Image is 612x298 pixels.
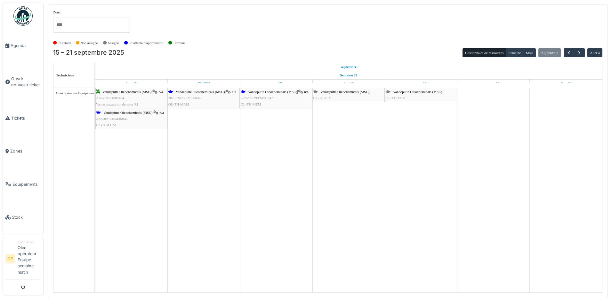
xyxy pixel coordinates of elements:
[168,96,201,100] span: 2025/09/298/M/00646
[559,80,573,88] a: 21 septembre 2025
[414,80,428,88] a: 19 septembre 2025
[386,96,406,100] span: OL-TH-VEM
[3,101,43,135] a: Tickets
[96,96,124,100] span: 2025/10/298/00404
[173,40,185,46] label: Terminé
[176,90,225,94] span: Vandeputte Oleochemicals (MSC)
[80,40,98,46] label: Non assigné
[96,110,167,128] div: |
[538,48,561,57] button: Aujourd'hui
[241,89,311,107] div: |
[241,102,261,106] span: OL-TH-MEM
[5,240,41,279] a: OE TechnicienOleo opérateur Equipe semaine matin
[196,80,212,88] a: 16 septembre 2025
[393,90,442,94] span: Vandeputte Oleochemicals (MSC)
[463,48,506,57] button: Gestionnaire de ressources
[159,111,164,114] span: n/a
[125,80,138,88] a: 15 septembre 2025
[168,89,239,107] div: |
[523,48,536,57] button: Mois
[96,89,167,107] div: |
[58,40,71,46] label: En retard
[304,90,309,94] span: n/a
[56,91,110,95] span: Oleo opérateur Equipe semaine matin
[313,96,332,100] span: OL-TH-JEM
[564,48,574,58] button: Précédent
[3,201,43,234] a: Stock
[574,48,584,58] button: Suivant
[506,48,523,57] button: Semaine
[96,117,128,121] span: 2025/09/298/M/00645
[13,6,33,26] img: Badge_color-CXgf-gQk.svg
[96,123,116,127] span: OL-TH-LUM
[587,48,602,57] button: Aller à
[53,10,60,15] label: Zone
[108,40,119,46] label: Assigné
[248,90,297,94] span: Vandeputte Oleochemicals (MSC)
[18,240,41,278] li: Oleo opérateur Equipe semaine matin
[338,71,359,79] a: Semaine 38
[10,148,41,154] span: Zones
[5,254,15,263] li: OE
[3,135,43,168] a: Zones
[3,29,43,62] a: Agenda
[3,62,43,102] a: Ouvrir nouveau ticket
[12,181,41,187] span: Équipements
[168,102,189,106] span: OL-TH-MAM
[3,168,43,201] a: Équipements
[339,63,358,71] a: 15 septembre 2025
[11,76,41,88] span: Ouvrir nouveau ticket
[56,20,62,29] input: Tous
[12,214,41,220] span: Stock
[232,90,236,94] span: n/a
[486,80,501,88] a: 20 septembre 2025
[53,49,124,57] h2: 15 – 21 septembre 2025
[96,102,139,106] span: Vanne traçage condenseur R1
[342,80,355,88] a: 18 septembre 2025
[56,73,74,77] span: Techniciens
[320,90,369,94] span: Vandeputte Oleochemicals (MSC)
[18,240,41,245] div: Technicien
[241,96,273,100] span: 2025/09/298/M/00647
[269,80,284,88] a: 17 septembre 2025
[11,115,41,121] span: Tickets
[11,43,41,49] span: Agenda
[102,90,151,94] span: Vandeputte Oleochemicals (MSC)
[103,111,152,114] span: Vandeputte Oleochemicals (MSC)
[158,90,163,94] span: n/a
[128,40,163,46] label: En attente d'approbation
